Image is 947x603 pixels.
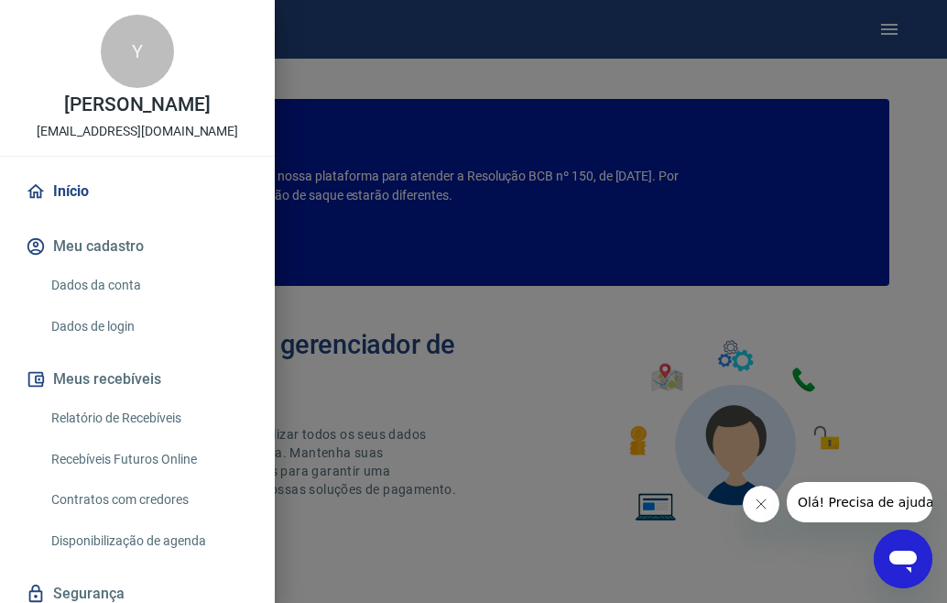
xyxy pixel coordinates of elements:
span: Olá! Precisa de ajuda? [11,13,154,27]
a: Relatório de Recebíveis [44,400,253,437]
p: [PERSON_NAME] [64,95,211,115]
div: Y [101,15,174,88]
a: Contratos com credores [44,481,253,519]
button: Meu cadastro [22,226,253,267]
a: Dados de login [44,308,253,345]
a: Início [22,171,253,212]
iframe: Fechar mensagem [743,486,779,522]
a: Disponibilização de agenda [44,522,253,560]
p: [EMAIL_ADDRESS][DOMAIN_NAME] [37,122,239,141]
button: Meus recebíveis [22,359,253,400]
iframe: Botão para abrir a janela de mensagens [874,530,932,588]
iframe: Mensagem da empresa [787,482,932,522]
a: Recebíveis Futuros Online [44,441,253,478]
a: Dados da conta [44,267,253,304]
